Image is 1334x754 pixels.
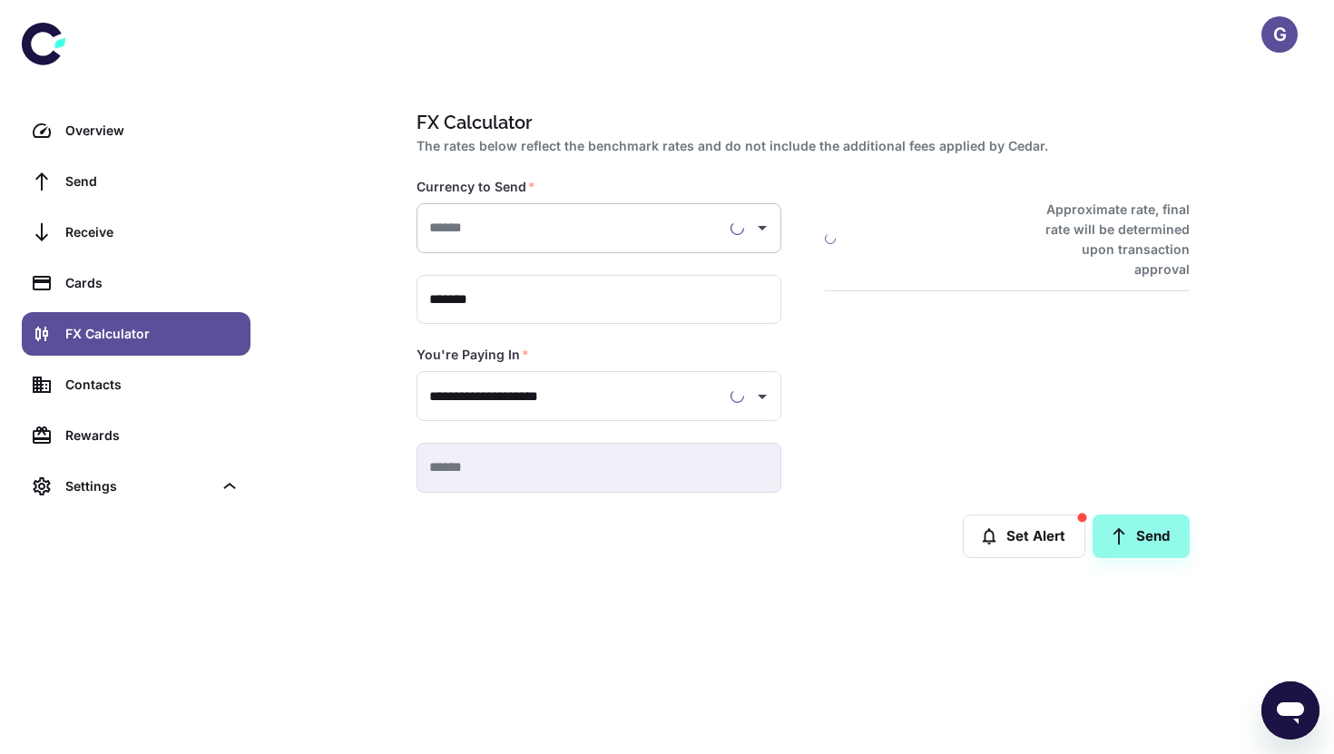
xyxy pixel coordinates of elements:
a: Receive [22,211,250,254]
a: Overview [22,109,250,152]
label: You're Paying In [417,346,529,364]
button: Open [750,215,775,240]
a: Send [1093,514,1190,558]
div: Contacts [65,375,240,395]
div: Overview [65,121,240,141]
a: Send [22,160,250,203]
a: FX Calculator [22,312,250,356]
a: Contacts [22,363,250,406]
button: Set Alert [963,514,1085,558]
button: G [1261,16,1298,53]
div: Cards [65,273,240,293]
iframe: Button to launch messaging window [1261,681,1319,739]
a: Cards [22,261,250,305]
button: Open [750,384,775,409]
h1: FX Calculator [417,109,1182,136]
h6: Approximate rate, final rate will be determined upon transaction approval [1025,200,1190,279]
div: Rewards [65,426,240,446]
div: Settings [65,476,212,496]
a: Rewards [22,414,250,457]
div: Settings [22,465,250,508]
label: Currency to Send [417,178,535,196]
div: Receive [65,222,240,242]
div: Send [65,171,240,191]
div: FX Calculator [65,324,240,344]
